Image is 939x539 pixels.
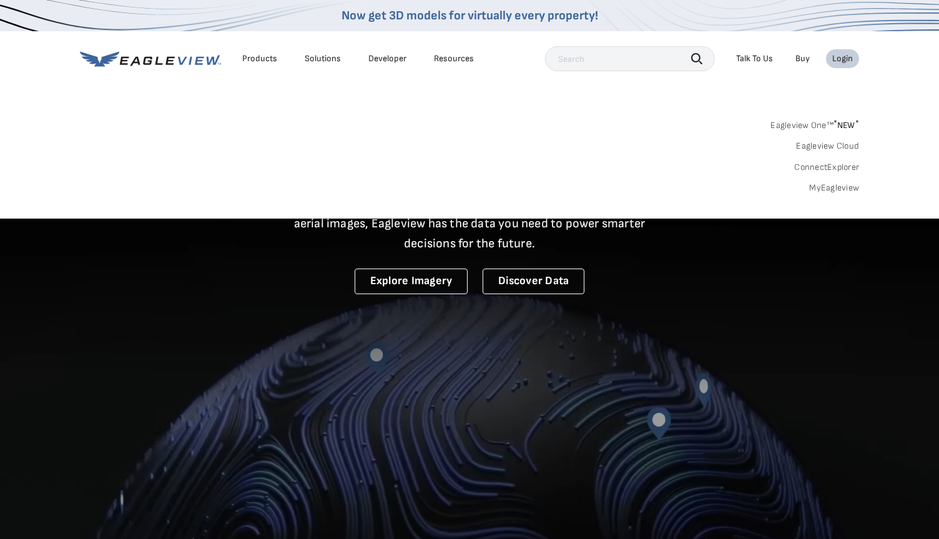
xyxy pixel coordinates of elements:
[305,53,341,64] div: Solutions
[483,269,584,294] a: Discover Data
[795,53,810,64] a: Buy
[809,182,859,194] a: MyEagleview
[796,141,859,152] a: Eagleview Cloud
[278,194,661,254] p: A new era starts here. Built on more than 3.5 billion high-resolution aerial images, Eagleview ha...
[833,120,859,131] span: NEW
[355,269,468,294] a: Explore Imagery
[368,53,406,64] a: Developer
[832,53,853,64] div: Login
[736,53,773,64] div: Talk To Us
[794,162,859,173] a: ConnectExplorer
[770,116,859,131] a: Eagleview One™*NEW*
[342,8,598,23] a: Now get 3D models for virtually every property!
[434,53,474,64] div: Resources
[545,46,715,71] input: Search
[242,53,277,64] div: Products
